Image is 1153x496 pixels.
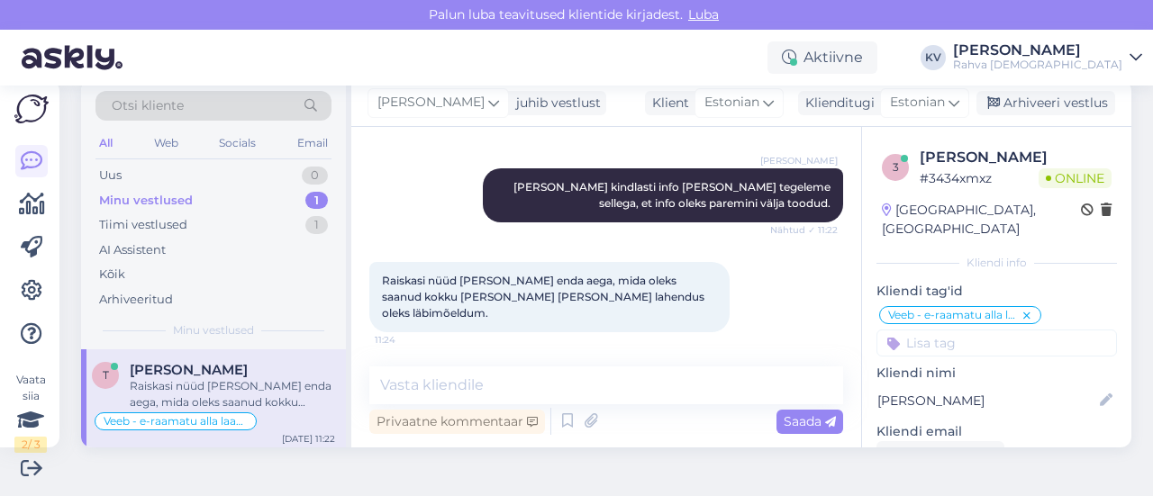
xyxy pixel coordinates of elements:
span: 3 [893,160,899,174]
div: 2 / 3 [14,437,47,453]
div: 0 [302,167,328,185]
a: [PERSON_NAME]Rahva [DEMOGRAPHIC_DATA] [953,43,1142,72]
div: Rahva [DEMOGRAPHIC_DATA] [953,58,1122,72]
div: Arhiveeri vestlus [976,91,1115,115]
span: Online [1039,168,1112,188]
span: 11:24 [375,333,442,347]
div: [DATE] 11:22 [282,432,335,446]
span: [PERSON_NAME] kindlasti info [PERSON_NAME] tegeleme sellega, et info oleks paremini välja toodud. [513,180,833,210]
div: juhib vestlust [509,94,601,113]
div: Uus [99,167,122,185]
span: Minu vestlused [173,322,254,338]
div: Socials [215,131,259,155]
div: Email [294,131,331,155]
p: Kliendi email [876,422,1117,441]
div: Minu vestlused [99,192,193,210]
span: Nähtud ✓ 11:22 [770,223,838,237]
span: Saada [784,413,836,429]
span: Veeb - e-raamatu alla laadimine [888,310,1021,320]
span: [PERSON_NAME] [760,154,838,167]
div: Klient [645,94,689,113]
span: Raiskasi nüüd [PERSON_NAME] enda aega, mida oleks saanud kokku [PERSON_NAME] [PERSON_NAME] lahend... [382,274,707,320]
div: Küsi meiliaadressi [876,441,1004,465]
span: [PERSON_NAME] [377,93,485,113]
p: Kliendi tag'id [876,282,1117,301]
div: Kliendi info [876,255,1117,271]
div: Vaata siia [14,372,47,453]
div: Aktiivne [767,41,877,74]
img: Askly Logo [14,95,49,123]
span: Estonian [704,93,759,113]
span: T [103,368,109,382]
div: Raiskasi nüüd [PERSON_NAME] enda aega, mida oleks saanud kokku [PERSON_NAME] [PERSON_NAME] lahend... [130,378,335,410]
div: # 3434xmxz [920,168,1039,188]
div: [PERSON_NAME] [953,43,1122,58]
div: Kõik [99,266,125,284]
div: Arhiveeritud [99,291,173,309]
div: AI Assistent [99,241,166,259]
span: Tarmu Ossip [130,362,248,378]
span: Luba [683,6,724,23]
span: Veeb - e-raamatu alla laadimine [104,416,248,427]
div: Web [150,131,182,155]
div: Privaatne kommentaar [369,410,545,434]
div: 1 [305,192,328,210]
div: Klienditugi [798,94,875,113]
input: Lisa nimi [877,391,1096,410]
div: [PERSON_NAME] [920,147,1112,168]
div: 1 [305,216,328,234]
div: [GEOGRAPHIC_DATA], [GEOGRAPHIC_DATA] [882,201,1081,239]
span: Estonian [890,93,945,113]
div: All [95,131,116,155]
p: Kliendi nimi [876,364,1117,383]
div: Tiimi vestlused [99,216,187,234]
input: Lisa tag [876,329,1117,356]
div: KV [921,45,946,70]
span: Otsi kliente [112,96,184,115]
